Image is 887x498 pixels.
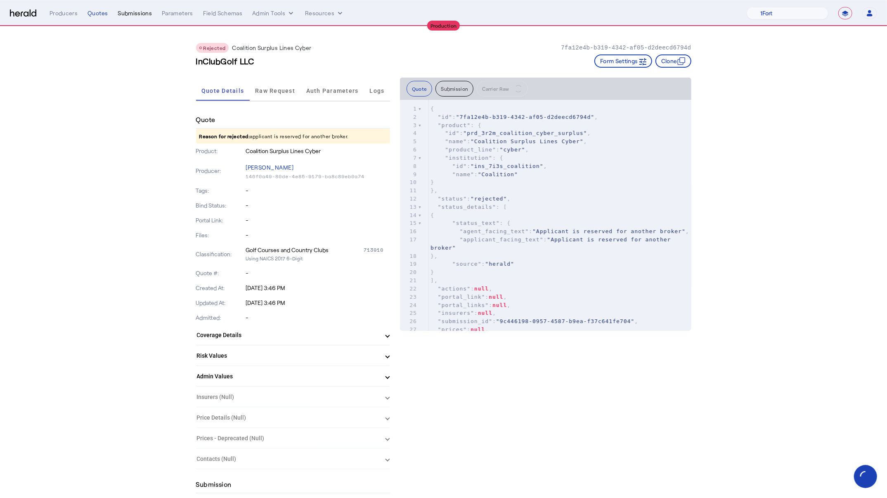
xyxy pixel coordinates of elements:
span: "status_text" [452,220,500,226]
img: Herald Logo [10,9,36,17]
div: Production [427,21,460,31]
p: - [246,201,390,210]
div: Golf Courses and Country Clubs [246,246,329,254]
span: null [478,310,492,316]
div: 5 [400,137,418,146]
span: Quote Details [201,88,244,94]
div: 22 [400,285,418,293]
span: "ins_7i3s_coalition" [471,163,544,169]
div: 25 [400,309,418,317]
h4: Quote [196,115,215,125]
div: 16 [400,227,418,236]
span: } [430,269,434,275]
p: Bind Status: [196,201,244,210]
div: 10 [400,178,418,186]
span: "actions" [438,286,471,292]
span: : [430,236,674,251]
span: "7fa12e4b-b319-4342-af05-d2deecd6794d" [456,114,594,120]
span: "Coalition" [478,171,518,177]
button: Carrier Raw [477,81,527,97]
span: "portal_link" [438,294,485,300]
span: Rejected [203,45,226,51]
span: } [430,179,434,185]
div: 11 [400,186,418,195]
div: 15 [400,219,418,227]
p: 7fa12e4b-b319-4342-af05-d2deecd6794d [561,44,691,52]
div: 26 [400,317,418,326]
p: Classification: [196,250,244,258]
span: ], [430,277,438,283]
p: Created At: [196,284,244,292]
div: 12 [400,195,418,203]
span: "product_line" [445,146,496,153]
p: [DATE] 3:46 PM [246,299,390,307]
div: 2 [400,113,418,121]
span: : , [430,294,507,300]
div: 1 [400,105,418,113]
span: null [492,302,507,308]
span: : [430,261,514,267]
p: Updated At: [196,299,244,307]
span: : , [430,326,489,333]
p: - [246,216,390,224]
span: "submission_id" [438,318,492,324]
span: { [430,106,434,112]
h3: InClubGolf LLC [196,55,254,67]
span: "Coalition Surplus Lines Cyber" [471,138,584,144]
span: "status" [438,196,467,202]
div: 21 [400,276,418,285]
mat-panel-title: Risk Values [197,352,379,360]
mat-expansion-panel-header: Admin Values [196,366,390,386]
span: }, [430,253,438,259]
div: 713910 [364,246,390,254]
span: "id" [438,114,452,120]
div: 4 [400,129,418,137]
p: Using NAICS 2017 6-Digit [246,254,390,262]
span: Carrier Raw [482,86,509,91]
div: 8 [400,162,418,170]
span: : , [430,146,529,153]
mat-panel-title: Admin Values [197,372,379,381]
div: 23 [400,293,418,301]
span: : { [430,122,482,128]
p: 146f0a49-80de-4e85-9179-ba8c89eb0a74 [246,173,390,180]
button: internal dropdown menu [252,9,295,17]
div: 19 [400,260,418,268]
span: "institution" [445,155,492,161]
span: "herald" [485,261,514,267]
p: - [246,314,390,322]
span: "product" [438,122,471,128]
span: "Applicant is reserved for another broker" [532,228,686,234]
p: Tags: [196,186,244,195]
span: "status_details" [438,204,496,210]
span: "id" [452,163,467,169]
div: 7 [400,154,418,162]
span: "agent_facing_text" [460,228,529,234]
div: 14 [400,211,418,219]
div: 20 [400,268,418,276]
span: "rejected" [471,196,507,202]
span: { [430,212,434,218]
p: applicant is reserved for another broker. [196,129,390,144]
span: : , [430,286,492,292]
span: Reason for rejected: [199,133,250,139]
div: 6 [400,146,418,154]
herald-code-block: quote [400,100,691,331]
span: : , [430,318,638,324]
span: "source" [452,261,482,267]
span: null [471,326,485,333]
div: 13 [400,203,418,211]
span: : { [430,155,504,161]
p: - [246,269,390,277]
span: null [489,294,503,300]
p: Producer: [196,167,244,175]
span: "insurers" [438,310,474,316]
div: 18 [400,252,418,260]
span: : , [430,130,591,136]
p: - [246,186,390,195]
span: : [ [430,204,507,210]
h4: Submission [196,479,232,489]
span: "portal_links" [438,302,489,308]
div: Quotes [88,9,108,17]
p: [DATE] 3:46 PM [246,284,390,292]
